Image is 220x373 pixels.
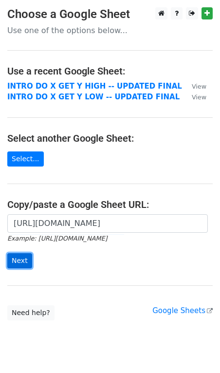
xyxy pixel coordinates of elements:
small: Example: [URL][DOMAIN_NAME] [7,235,107,242]
a: INTRO DO X GET Y LOW -- UPDATED FINAL [7,93,180,101]
a: INTRO DO X GET Y HIGH -- UPDATED FINAL [7,82,182,91]
input: Next [7,253,32,268]
h4: Copy/paste a Google Sheet URL: [7,199,213,210]
a: Select... [7,151,44,167]
h3: Choose a Google Sheet [7,7,213,21]
input: Paste your Google Sheet URL here [7,214,208,233]
a: View [182,82,206,91]
h4: Use a recent Google Sheet: [7,65,213,77]
p: Use one of the options below... [7,25,213,36]
small: View [192,83,206,90]
h4: Select another Google Sheet: [7,132,213,144]
small: View [192,93,206,101]
a: View [182,93,206,101]
a: Google Sheets [152,306,213,315]
a: Need help? [7,305,55,320]
iframe: Chat Widget [171,326,220,373]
